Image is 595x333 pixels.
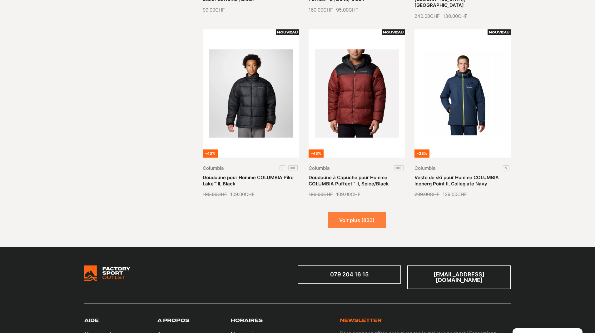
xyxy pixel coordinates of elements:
[328,212,386,228] button: Voir plus (832)
[414,174,499,187] a: Veste de ski pour Homme COLUMBIA Iceberg Point II, Collegiate Navy
[309,174,389,187] a: Doudoune à Capuche pour Homme COLUMBIA Puffect™ II, Spice/Black
[340,318,382,324] h3: Newsletter
[157,318,189,324] h3: A propos
[298,265,401,284] a: 079 204 16 15
[231,318,263,324] h3: Horaires
[203,174,294,187] a: Doudoune pour Homme COLUMBIA Pike Lake™ II, Black
[407,265,511,289] a: [EMAIL_ADDRESS][DOMAIN_NAME]
[84,265,130,281] img: Bricks Woocommerce Starter
[84,318,99,324] h3: Aide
